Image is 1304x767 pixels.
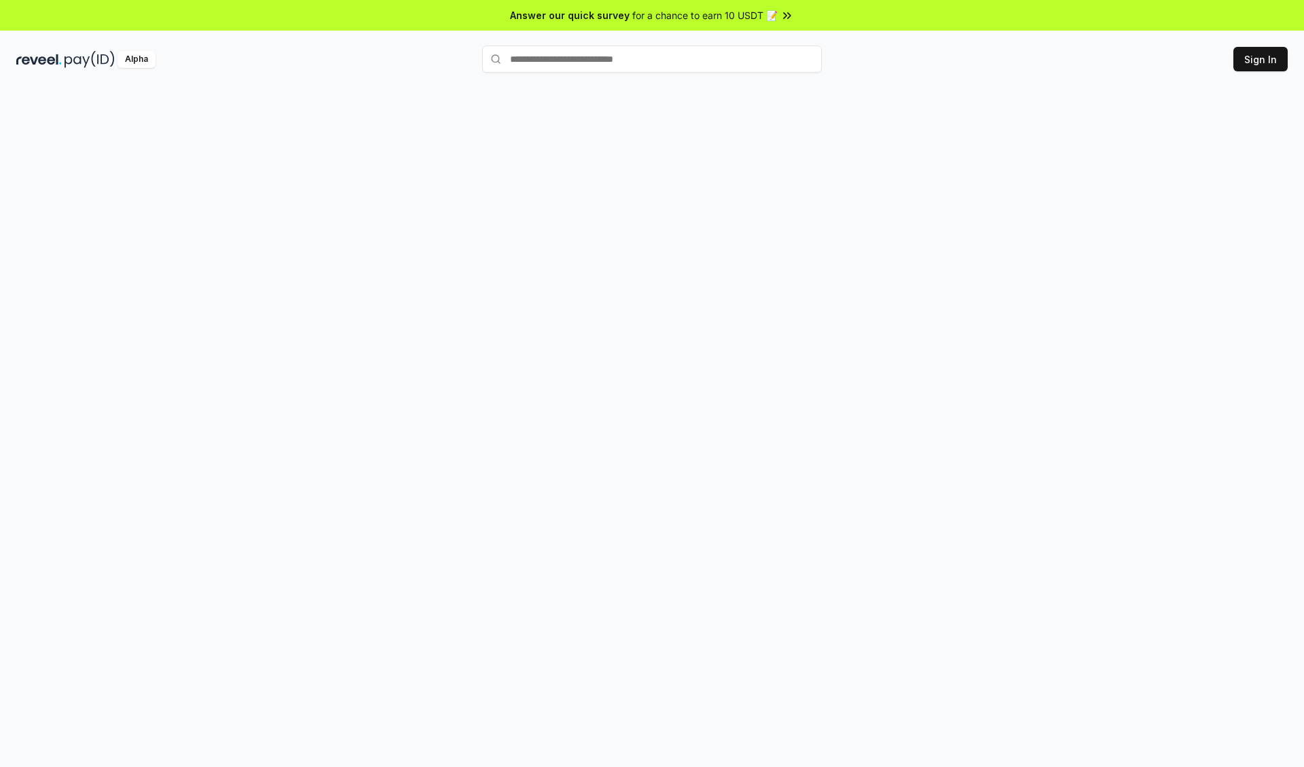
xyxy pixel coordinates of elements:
button: Sign In [1233,47,1288,71]
span: Answer our quick survey [510,8,630,22]
img: reveel_dark [16,51,62,68]
span: for a chance to earn 10 USDT 📝 [632,8,778,22]
div: Alpha [117,51,156,68]
img: pay_id [65,51,115,68]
